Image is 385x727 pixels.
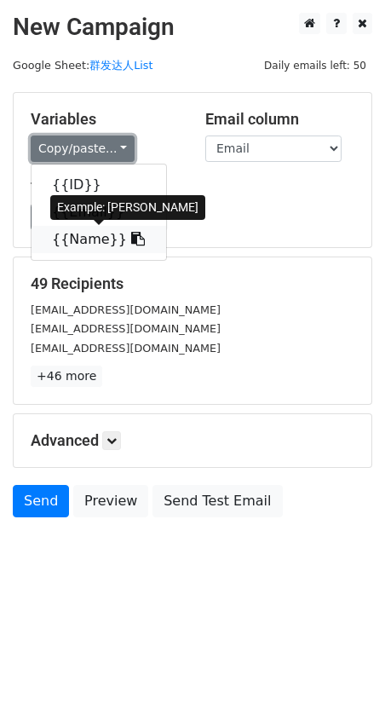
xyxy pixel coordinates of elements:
h5: Advanced [31,431,354,450]
a: {{Name}} [32,226,166,253]
a: Send Test Email [152,485,282,517]
a: 群发达人List [89,59,152,72]
a: {{Email}} [32,199,166,226]
small: Google Sheet: [13,59,152,72]
a: Send [13,485,69,517]
iframe: Chat Widget [300,645,385,727]
h5: Email column [205,110,354,129]
a: Copy/paste... [31,136,135,162]
h5: 49 Recipients [31,274,354,293]
h5: Variables [31,110,180,129]
small: [EMAIL_ADDRESS][DOMAIN_NAME] [31,342,221,355]
a: Preview [73,485,148,517]
a: {{ID}} [32,171,166,199]
small: [EMAIL_ADDRESS][DOMAIN_NAME] [31,303,221,316]
div: Example: [PERSON_NAME] [50,195,205,220]
a: Daily emails left: 50 [258,59,372,72]
small: [EMAIL_ADDRESS][DOMAIN_NAME] [31,322,221,335]
span: Daily emails left: 50 [258,56,372,75]
a: +46 more [31,366,102,387]
h2: New Campaign [13,13,372,42]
